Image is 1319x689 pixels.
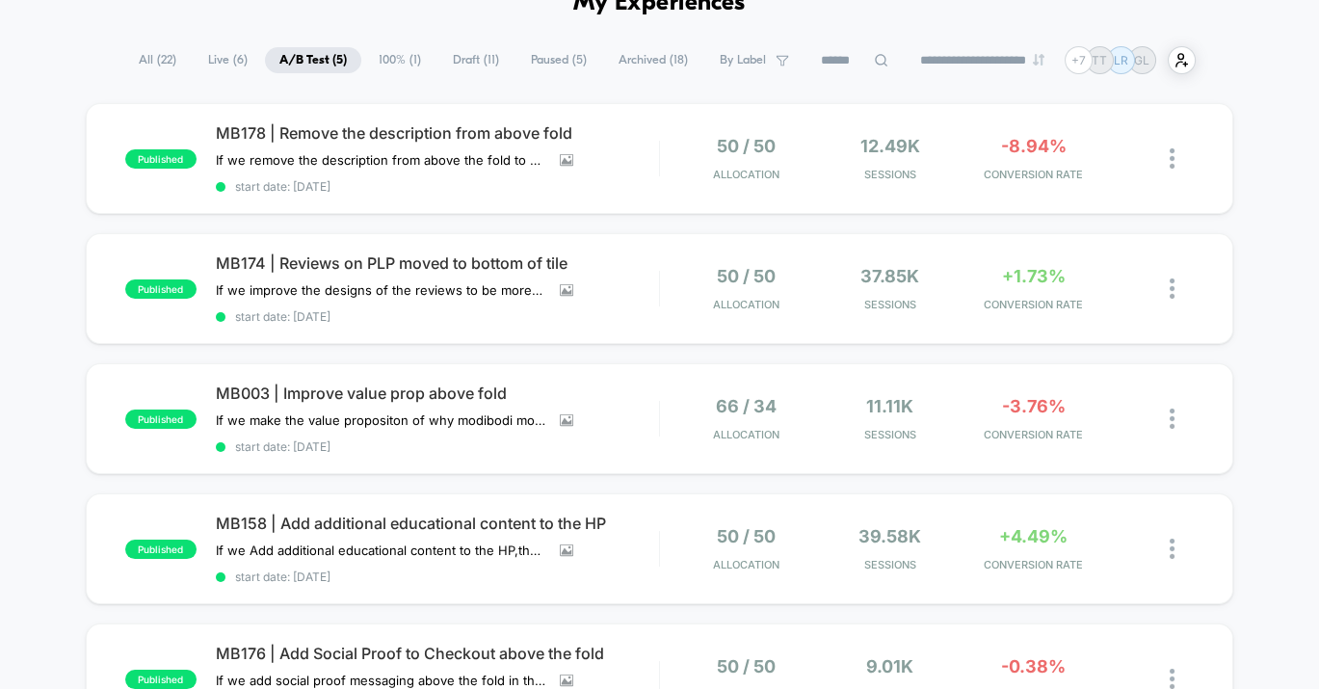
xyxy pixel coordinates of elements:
[216,673,545,688] span: If we add social proof messaging above the fold in the checkout,then conversions will increase,be...
[1170,409,1174,429] img: close
[1170,669,1174,689] img: close
[125,670,197,689] span: published
[216,179,659,194] span: start date: [DATE]
[216,644,659,663] span: MB176 | Add Social Proof to Checkout above the fold
[823,428,957,441] span: Sessions
[124,47,191,73] span: All ( 22 )
[1000,136,1066,156] span: -8.94%
[216,282,545,298] span: If we improve the designs of the reviews to be more visible and credible,then conversions will in...
[1114,53,1128,67] p: LR
[1001,656,1066,676] span: -0.38%
[194,47,262,73] span: Live ( 6 )
[823,298,957,311] span: Sessions
[438,47,514,73] span: Draft ( 11 )
[866,396,913,416] span: 11.11k
[966,428,1100,441] span: CONVERSION RATE
[1170,148,1174,169] img: close
[216,570,659,584] span: start date: [DATE]
[823,558,957,571] span: Sessions
[966,558,1100,571] span: CONVERSION RATE
[216,439,659,454] span: start date: [DATE]
[364,47,435,73] span: 100% ( 1 )
[216,384,659,403] span: MB003 | Improve value prop above fold
[858,526,921,546] span: 39.58k
[604,47,702,73] span: Archived ( 18 )
[999,526,1068,546] span: +4.49%
[717,656,776,676] span: 50 / 50
[1134,53,1149,67] p: GL
[860,136,920,156] span: 12.49k
[713,298,779,311] span: Allocation
[860,266,919,286] span: 37.85k
[216,309,659,324] span: start date: [DATE]
[125,540,197,559] span: published
[866,656,913,676] span: 9.01k
[125,149,197,169] span: published
[1001,266,1065,286] span: +1.73%
[716,396,777,416] span: 66 / 34
[823,168,957,181] span: Sessions
[713,428,779,441] span: Allocation
[720,53,766,67] span: By Label
[717,526,776,546] span: 50 / 50
[216,514,659,533] span: MB158 | Add additional educational content to the HP
[1170,539,1174,559] img: close
[216,253,659,273] span: MB174 | Reviews on PLP moved to bottom of tile
[717,136,776,156] span: 50 / 50
[966,298,1100,311] span: CONVERSION RATE
[1065,46,1093,74] div: + 7
[125,410,197,429] span: published
[1170,278,1174,299] img: close
[717,266,776,286] span: 50 / 50
[713,168,779,181] span: Allocation
[125,279,197,299] span: published
[265,47,361,73] span: A/B Test ( 5 )
[216,543,545,558] span: If we Add additional educational content to the HP,then CTR will increase,because visitors are be...
[1092,53,1107,67] p: TT
[216,412,545,428] span: If we make the value propositon of why modibodi more clear above the fold,then conversions will i...
[1001,396,1065,416] span: -3.76%
[216,123,659,143] span: MB178 | Remove the description from above fold
[713,558,779,571] span: Allocation
[216,152,545,168] span: If we remove the description from above the fold to bring key content above the fold,then convers...
[966,168,1100,181] span: CONVERSION RATE
[516,47,601,73] span: Paused ( 5 )
[1033,54,1044,66] img: end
